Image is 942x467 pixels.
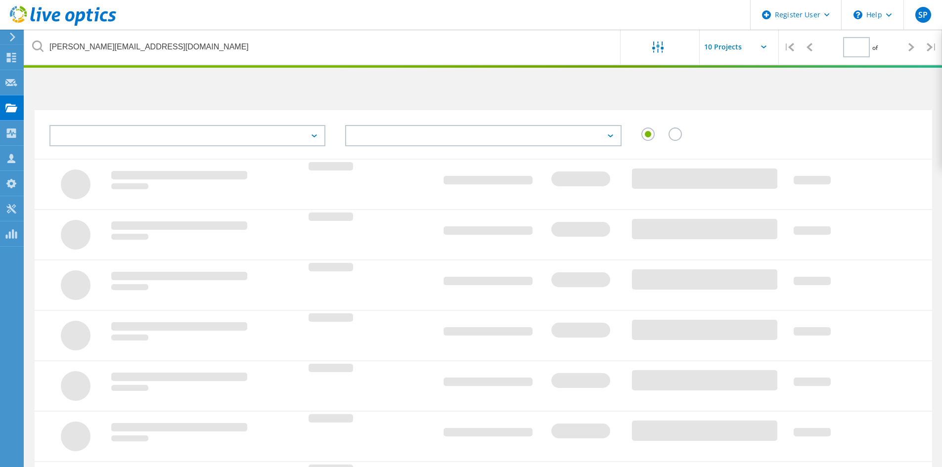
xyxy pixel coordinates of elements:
svg: \n [853,10,862,19]
span: of [872,43,878,52]
div: | [779,30,799,65]
a: Live Optics Dashboard [10,21,116,28]
div: | [922,30,942,65]
input: undefined [25,30,621,64]
span: SP [918,11,928,19]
